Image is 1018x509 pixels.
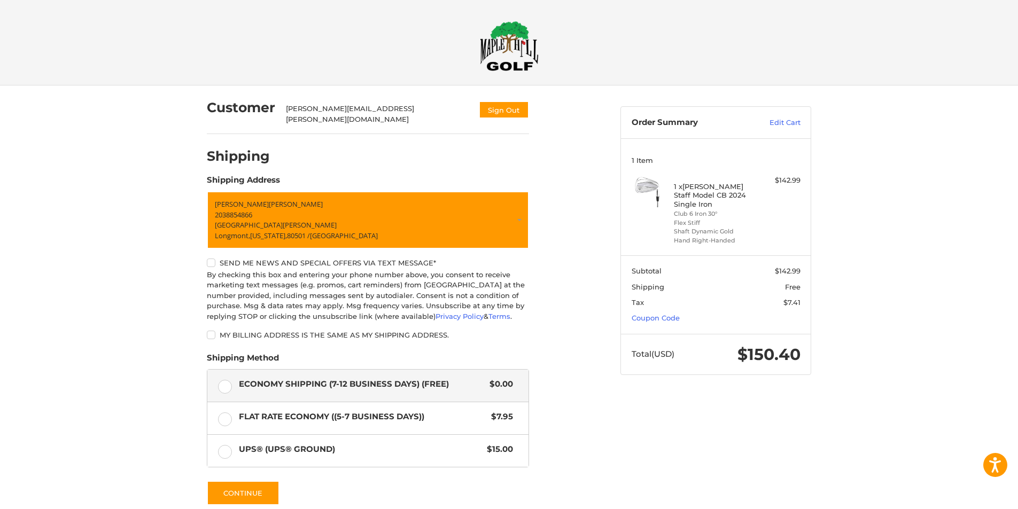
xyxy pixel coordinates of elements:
a: Edit Cart [747,118,801,128]
span: $150.40 [737,344,801,364]
span: [PERSON_NAME] [215,199,269,209]
img: Maple Hill Golf [480,21,539,71]
iframe: Gorgias live chat messenger [11,463,127,498]
label: My billing address is the same as my shipping address. [207,331,529,339]
span: $7.95 [486,411,513,423]
span: 80501 / [287,231,310,240]
span: $0.00 [484,378,513,390]
h3: 1 Item [632,156,801,165]
legend: Shipping Address [207,174,280,191]
span: Shipping [632,283,664,291]
h2: Customer [207,99,275,116]
span: 2038854866 [215,210,252,220]
li: Club 6 Iron 30° [674,209,756,218]
span: $142.99 [775,267,801,275]
legend: Shipping Method [207,352,279,369]
div: $142.99 [758,175,801,186]
label: Send me news and special offers via text message* [207,259,529,267]
span: [GEOGRAPHIC_DATA][PERSON_NAME] [215,220,337,230]
div: By checking this box and entering your phone number above, you consent to receive marketing text ... [207,270,529,322]
button: Continue [207,481,279,505]
span: Longmont, [215,231,250,240]
span: [US_STATE], [250,231,287,240]
span: [PERSON_NAME] [269,199,323,209]
span: [GEOGRAPHIC_DATA] [310,231,378,240]
span: $7.41 [783,298,801,307]
h3: Order Summary [632,118,747,128]
li: Shaft Dynamic Gold [674,227,756,236]
a: Privacy Policy [436,312,484,320]
span: UPS® (UPS® Ground) [239,443,482,456]
a: Terms [488,312,510,320]
span: Subtotal [632,267,662,275]
iframe: Google Customer Reviews [930,480,1018,509]
li: Hand Right-Handed [674,236,756,245]
h2: Shipping [207,148,270,165]
span: Total (USD) [632,349,674,359]
a: Coupon Code [632,314,680,322]
a: Enter or select a different address [207,191,529,249]
span: Economy Shipping (7-12 Business Days) (Free) [239,378,485,390]
span: $15.00 [481,443,513,456]
span: Tax [632,298,644,307]
li: Flex Stiff [674,218,756,228]
div: [PERSON_NAME][EMAIL_ADDRESS][PERSON_NAME][DOMAIN_NAME] [286,104,469,124]
span: Flat Rate Economy ((5-7 Business Days)) [239,411,486,423]
button: Sign Out [479,101,529,119]
span: Free [785,283,801,291]
h4: 1 x [PERSON_NAME] Staff Model CB 2024 Single Iron [674,182,756,208]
